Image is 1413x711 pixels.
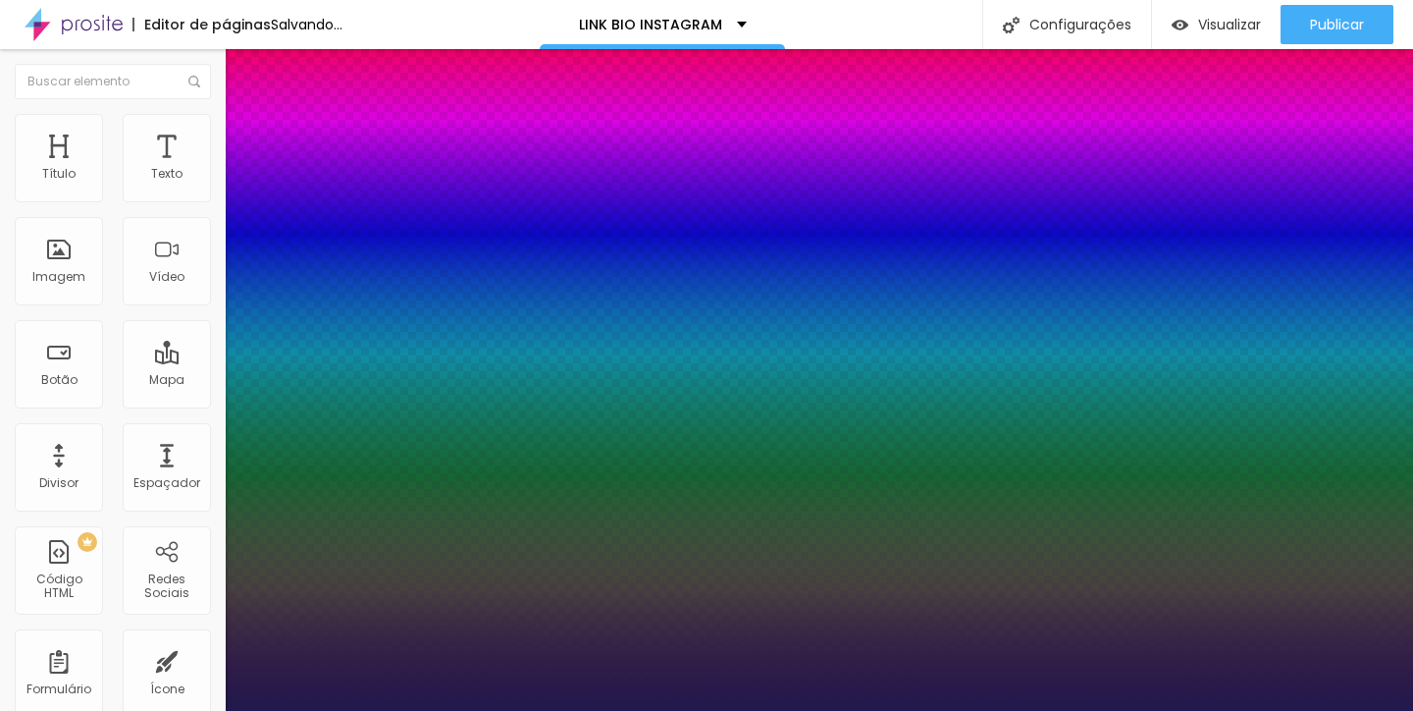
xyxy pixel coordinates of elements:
div: Texto [151,167,183,181]
div: Mapa [149,373,184,387]
img: Icone [1003,17,1020,33]
div: Espaçador [133,476,200,490]
div: Botão [41,373,78,387]
img: view-1.svg [1172,17,1188,33]
div: Formulário [26,683,91,696]
input: Buscar elemento [15,64,211,99]
div: Salvando... [271,18,342,31]
img: Icone [188,76,200,87]
div: Imagem [32,270,85,284]
div: Divisor [39,476,78,490]
button: Publicar [1281,5,1393,44]
div: Código HTML [20,573,97,601]
span: Visualizar [1198,17,1261,32]
div: Título [42,167,76,181]
div: Vídeo [149,270,184,284]
div: Editor de páginas [132,18,271,31]
p: LINK BIO INSTAGRAM [579,18,722,31]
div: Redes Sociais [128,573,205,601]
div: Ícone [150,683,184,696]
span: Publicar [1310,17,1364,32]
button: Visualizar [1152,5,1281,44]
